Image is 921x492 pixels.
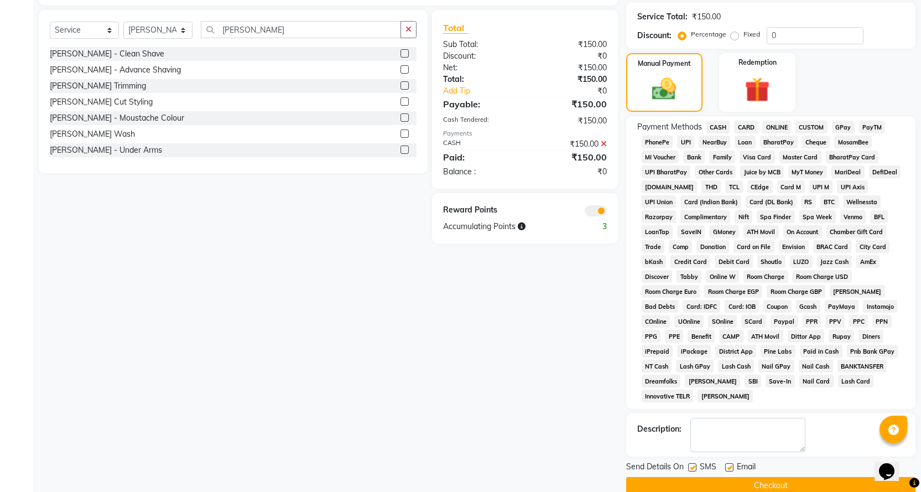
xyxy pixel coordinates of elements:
[834,136,872,148] span: MosamBee
[795,121,828,133] span: CUSTOM
[683,300,720,313] span: Card: IDFC
[435,115,525,127] div: Cash Tendered:
[831,165,865,178] span: MariDeal
[740,165,784,178] span: Juice by MCB
[725,300,759,313] span: Card: IOB
[858,330,883,343] span: Diners
[718,360,754,372] span: Lash Cash
[665,330,683,343] span: PPE
[637,11,688,23] div: Service Total:
[642,285,700,298] span: Room Charge Euro
[677,345,711,358] span: iPackage
[435,50,525,62] div: Discount:
[796,300,820,313] span: Gcash
[766,375,795,387] span: Save-In
[50,48,164,60] div: [PERSON_NAME] - Clean Shave
[826,151,879,163] span: BharatPay Card
[50,112,184,124] div: [PERSON_NAME] - Moustache Colour
[763,300,792,313] span: Coupon
[783,225,822,238] span: On Account
[799,210,836,223] span: Spa Week
[435,97,525,111] div: Payable:
[701,180,721,193] span: THD
[50,128,135,140] div: [PERSON_NAME] Wash
[735,136,756,148] span: Loan
[719,330,743,343] span: CAMP
[843,195,881,208] span: Wellnessta
[201,21,401,38] input: Search or Scan
[757,210,795,223] span: Spa Finder
[638,59,691,69] label: Manual Payment
[525,115,615,127] div: ₹150.00
[642,255,667,268] span: bKash
[674,315,704,328] span: UOnline
[700,461,716,475] span: SMS
[685,375,740,387] span: [PERSON_NAME]
[802,136,830,148] span: Cheque
[859,121,886,133] span: PayTM
[788,330,825,343] span: Dittor App
[779,240,809,253] span: Envision
[709,151,735,163] span: Family
[747,180,773,193] span: CEdge
[570,221,615,232] div: 3
[740,151,775,163] span: Visa Card
[746,195,797,208] span: Card (DL Bank)
[525,74,615,85] div: ₹150.00
[443,129,607,138] div: Payments
[704,285,762,298] span: Room Charge EGP
[847,345,898,358] span: Pnb Bank GPay
[817,255,852,268] span: Jazz Cash
[869,165,901,178] span: DefiDeal
[50,144,162,156] div: [PERSON_NAME] - Under Arms
[758,360,794,372] span: Nail GPay
[525,151,615,164] div: ₹150.00
[698,390,753,402] span: [PERSON_NAME]
[875,448,910,481] iframe: chat widget
[435,85,540,97] a: Add Tip
[642,360,672,372] span: NT Cash
[683,151,705,163] span: Bank
[715,345,756,358] span: District App
[525,50,615,62] div: ₹0
[642,165,691,178] span: UPI BharatPay
[771,315,798,328] span: Paypal
[435,151,525,164] div: Paid:
[706,270,739,283] span: Online W
[743,29,760,39] label: Fixed
[748,330,783,343] span: ATH Movil
[642,151,679,163] span: MI Voucher
[443,22,469,34] span: Total
[715,255,753,268] span: Debit Card
[838,375,874,387] span: Lash Card
[525,166,615,178] div: ₹0
[799,375,834,387] span: Nail Card
[837,180,868,193] span: UPI Axis
[695,165,736,178] span: Other Cards
[637,423,681,435] div: Description:
[642,180,698,193] span: [DOMAIN_NAME]
[777,180,805,193] span: Card M
[801,195,816,208] span: RS
[863,300,897,313] span: Instamojo
[670,255,710,268] span: Credit Card
[779,151,821,163] span: Master Card
[820,195,839,208] span: BTC
[642,136,673,148] span: PhonePe
[696,240,729,253] span: Donation
[677,225,705,238] span: SaveIN
[737,74,778,105] img: _gift.svg
[825,315,845,328] span: PPV
[642,345,673,358] span: iPrepaid
[741,315,766,328] span: SCard
[760,136,798,148] span: BharatPay
[435,204,525,216] div: Reward Points
[849,315,868,328] span: PPC
[642,330,661,343] span: PPG
[435,166,525,178] div: Balance :
[743,225,779,238] span: ATH Movil
[856,255,880,268] span: AmEx
[540,85,615,97] div: ₹0
[644,75,684,103] img: _cash.svg
[800,345,842,358] span: Paid in Cash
